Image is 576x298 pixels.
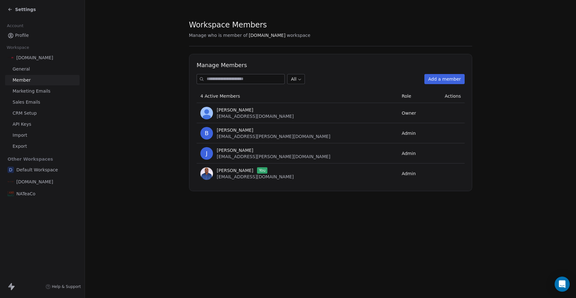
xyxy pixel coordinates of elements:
a: API Keys [5,119,80,129]
span: [EMAIL_ADDRESS][DOMAIN_NAME] [217,114,294,119]
img: coffee_clear.png [8,54,14,61]
span: You [257,167,267,174]
span: Import [13,132,27,139]
span: Role [401,94,411,99]
span: Default Workspace [16,167,58,173]
span: [EMAIL_ADDRESS][DOMAIN_NAME] [217,174,294,179]
span: Manage who is member of [189,32,248,38]
span: J [200,147,213,160]
a: Member [5,75,80,85]
img: Ko5Q3yHVxtPrQp0H1lIwJ2gBsmh6_rxSLZ4wUlf2QLs [200,107,213,119]
span: General [13,66,30,72]
span: CRM Setup [13,110,37,117]
span: D [8,167,14,173]
span: [PERSON_NAME] [217,107,253,113]
span: Actions [445,94,461,99]
span: [DOMAIN_NAME] [249,32,286,38]
div: Open Intercom Messenger [555,277,570,292]
span: [EMAIL_ADDRESS][PERSON_NAME][DOMAIN_NAME] [217,154,330,159]
span: NATeaCo [16,191,36,197]
span: [PERSON_NAME] [217,147,253,153]
a: Settings [8,6,36,13]
a: Marketing Emails [5,86,80,96]
span: 4 Active Members [200,94,240,99]
span: Account [4,21,26,31]
a: Export [5,141,80,152]
span: Member [13,77,31,83]
a: Profile [5,30,80,41]
span: Admin [401,131,416,136]
span: [DOMAIN_NAME] [16,54,53,61]
img: pimage-455-496-photo.webp [200,167,213,180]
span: workspace [287,32,310,38]
span: Admin [401,171,416,176]
a: Help & Support [46,284,81,289]
span: Other Workspaces [5,154,56,164]
span: [PERSON_NAME] [217,127,253,133]
button: Add a member [424,74,465,84]
span: Profile [15,32,29,39]
h1: Manage Members [197,61,465,69]
span: Admin [401,151,416,156]
span: [EMAIL_ADDRESS][PERSON_NAME][DOMAIN_NAME] [217,134,330,139]
span: Export [13,143,27,150]
span: [PERSON_NAME] [217,167,253,174]
span: Sales Emails [13,99,40,106]
span: Owner [401,111,416,116]
img: native_american_tea_1745597236__86438.webp [8,191,14,197]
a: General [5,64,80,74]
span: Help & Support [52,284,81,289]
span: Workspace [4,43,32,52]
a: CRM Setup [5,108,80,118]
a: Import [5,130,80,140]
img: native%20coffee%20logo.png [8,179,14,185]
span: [DOMAIN_NAME] [16,179,53,185]
span: Marketing Emails [13,88,50,95]
a: Sales Emails [5,97,80,107]
span: API Keys [13,121,31,128]
span: Workspace Members [189,20,267,30]
span: B [200,127,213,140]
span: Settings [15,6,36,13]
